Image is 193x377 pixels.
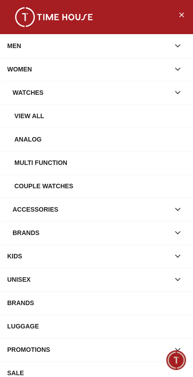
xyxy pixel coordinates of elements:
[14,178,186,194] div: Couple Watches
[7,271,170,288] div: UNISEX
[14,108,186,124] div: View all
[13,225,170,241] div: Brands
[7,342,170,358] div: PROMOTIONS
[167,350,186,370] div: Chat Widget
[13,84,170,101] div: Watches
[174,7,189,22] button: Close Menu
[7,318,186,334] div: LUGGAGE
[7,295,186,311] div: BRANDS
[9,7,99,27] img: ...
[13,201,170,217] div: Accessories
[7,61,170,77] div: WOMEN
[14,131,186,147] div: Analog
[7,248,170,264] div: KIDS
[14,155,186,171] div: Multi Function
[7,38,170,54] div: MEN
